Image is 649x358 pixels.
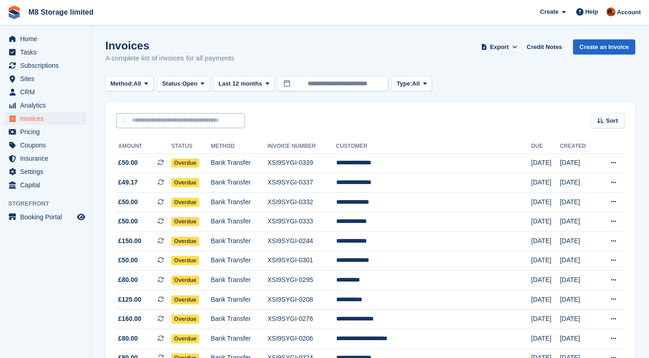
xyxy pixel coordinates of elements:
[531,232,560,251] td: [DATE]
[211,232,267,251] td: Bank Transfer
[118,275,138,285] span: £80.00
[171,217,199,226] span: Overdue
[118,314,142,324] span: £160.00
[5,179,87,191] a: menu
[20,59,75,72] span: Subscriptions
[162,79,182,88] span: Status:
[606,116,618,125] span: Sort
[267,309,336,329] td: XSI9SYGI-0276
[560,212,597,232] td: [DATE]
[118,295,142,304] span: £125.00
[5,211,87,223] a: menu
[560,271,597,290] td: [DATE]
[5,72,87,85] a: menu
[171,198,199,207] span: Overdue
[267,153,336,173] td: XSI9SYGI-0339
[20,125,75,138] span: Pricing
[267,139,336,154] th: Invoice Number
[171,178,199,187] span: Overdue
[267,173,336,193] td: XSI9SYGI-0337
[5,152,87,165] a: menu
[267,232,336,251] td: XSI9SYGI-0244
[211,329,267,349] td: Bank Transfer
[560,309,597,329] td: [DATE]
[531,271,560,290] td: [DATE]
[211,290,267,309] td: Bank Transfer
[531,309,560,329] td: [DATE]
[118,334,138,343] span: £80.00
[560,153,597,173] td: [DATE]
[397,79,412,88] span: Type:
[211,139,267,154] th: Method
[267,290,336,309] td: XSI9SYGI-0208
[118,197,138,207] span: £50.00
[211,251,267,271] td: Bank Transfer
[76,212,87,222] a: Preview store
[211,173,267,193] td: Bank Transfer
[116,139,171,154] th: Amount
[523,39,566,54] a: Credit Notes
[171,334,199,343] span: Overdue
[267,329,336,349] td: XSI9SYGI-0206
[531,329,560,349] td: [DATE]
[5,139,87,152] a: menu
[531,139,560,154] th: Due
[20,165,75,178] span: Settings
[560,192,597,212] td: [DATE]
[182,79,197,88] span: Open
[20,72,75,85] span: Sites
[20,179,75,191] span: Capital
[5,59,87,72] a: menu
[25,5,97,20] a: M8 Storage limited
[5,165,87,178] a: menu
[560,173,597,193] td: [DATE]
[20,33,75,45] span: Home
[560,290,597,309] td: [DATE]
[20,99,75,112] span: Analytics
[531,290,560,309] td: [DATE]
[267,192,336,212] td: XSI9SYGI-0332
[7,5,21,19] img: stora-icon-8386f47178a22dfd0bd8f6a31ec36ba5ce8667c1dd55bd0f319d3a0aa187defe.svg
[211,192,267,212] td: Bank Transfer
[134,79,142,88] span: All
[412,79,420,88] span: All
[171,276,199,285] span: Overdue
[218,79,262,88] span: Last 12 months
[118,236,142,246] span: £150.00
[560,232,597,251] td: [DATE]
[20,112,75,125] span: Invoices
[531,153,560,173] td: [DATE]
[171,237,199,246] span: Overdue
[171,158,199,168] span: Overdue
[531,192,560,212] td: [DATE]
[211,212,267,232] td: Bank Transfer
[479,39,519,54] button: Export
[118,158,138,168] span: £50.00
[211,309,267,329] td: Bank Transfer
[105,76,153,92] button: Method: All
[211,153,267,173] td: Bank Transfer
[171,315,199,324] span: Overdue
[118,255,138,265] span: £50.00
[560,329,597,349] td: [DATE]
[20,211,75,223] span: Booking Portal
[531,251,560,271] td: [DATE]
[20,46,75,59] span: Tasks
[5,99,87,112] a: menu
[20,86,75,98] span: CRM
[490,43,509,52] span: Export
[5,46,87,59] a: menu
[105,39,235,52] h1: Invoices
[171,256,199,265] span: Overdue
[585,7,598,16] span: Help
[8,199,91,208] span: Storefront
[267,271,336,290] td: XSI9SYGI-0295
[211,271,267,290] td: Bank Transfer
[105,53,235,64] p: A complete list of invoices for all payments
[560,139,597,154] th: Created
[392,76,432,92] button: Type: All
[118,217,138,226] span: £50.00
[171,139,211,154] th: Status
[171,295,199,304] span: Overdue
[617,8,641,17] span: Account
